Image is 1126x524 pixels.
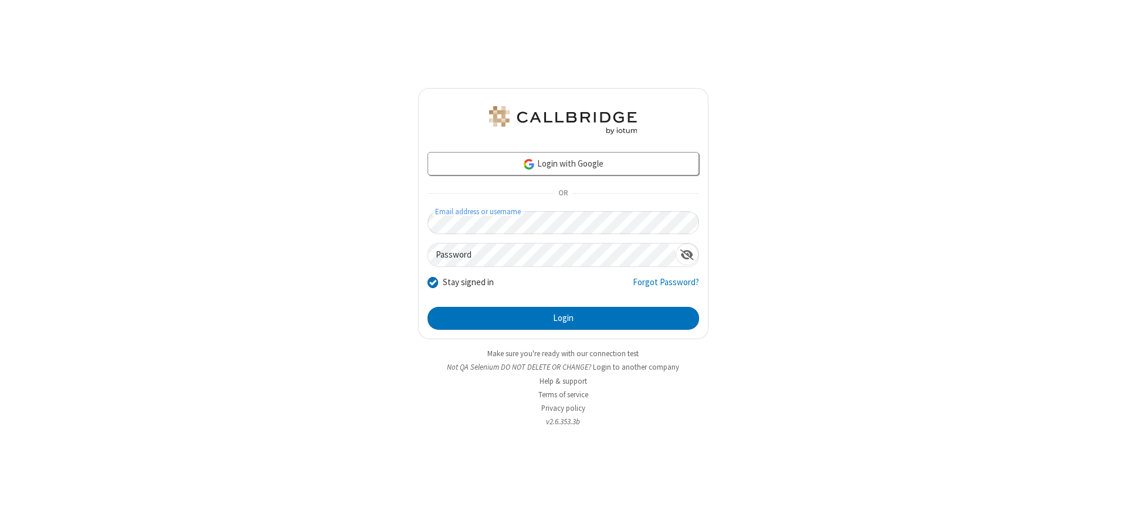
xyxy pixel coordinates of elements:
[418,416,708,427] li: v2.6.353.3b
[676,244,698,265] div: Show password
[428,244,676,266] input: Password
[538,390,588,400] a: Terms of service
[428,211,699,234] input: Email address or username
[541,403,585,413] a: Privacy policy
[443,276,494,289] label: Stay signed in
[428,152,699,175] a: Login with Google
[1097,493,1117,516] iframe: Chat
[487,349,639,359] a: Make sure you're ready with our connection test
[554,185,572,202] span: OR
[428,307,699,330] button: Login
[487,106,639,134] img: QA Selenium DO NOT DELETE OR CHANGE
[540,376,587,386] a: Help & support
[418,361,708,373] li: Not QA Selenium DO NOT DELETE OR CHANGE?
[593,361,679,373] button: Login to another company
[523,158,535,171] img: google-icon.png
[633,276,699,298] a: Forgot Password?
